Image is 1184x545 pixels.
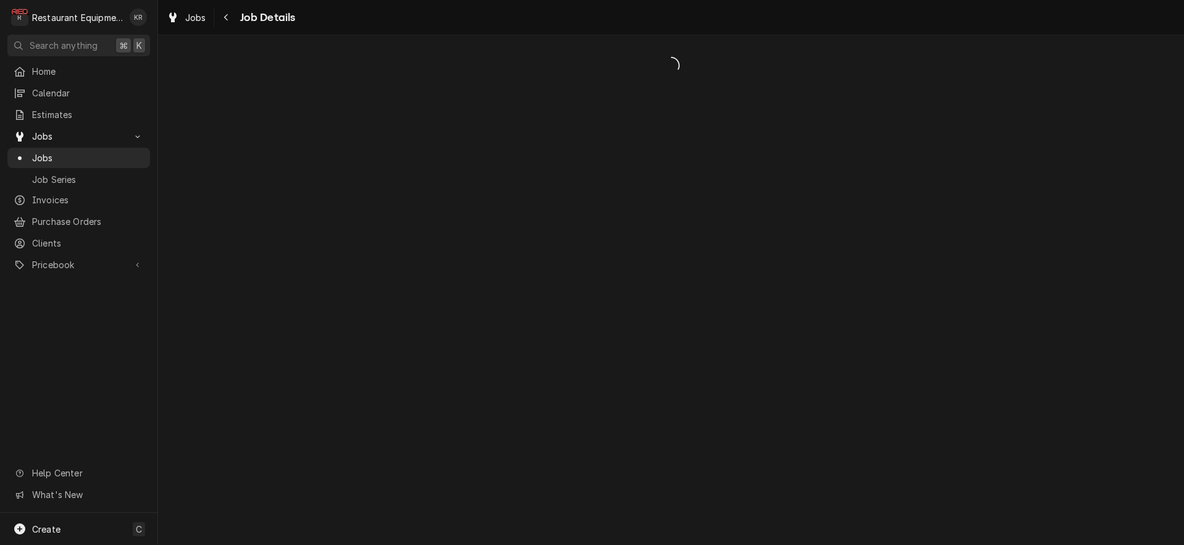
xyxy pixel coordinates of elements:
[7,61,150,82] a: Home
[32,130,125,143] span: Jobs
[7,463,150,483] a: Go to Help Center
[32,173,144,186] span: Job Series
[119,39,128,52] span: ⌘
[7,83,150,103] a: Calendar
[136,39,142,52] span: K
[32,151,144,164] span: Jobs
[32,87,144,99] span: Calendar
[185,11,206,24] span: Jobs
[32,258,125,271] span: Pricebook
[7,233,150,253] a: Clients
[32,215,144,228] span: Purchase Orders
[7,255,150,275] a: Go to Pricebook
[7,169,150,190] a: Job Series
[11,9,28,26] div: R
[7,190,150,210] a: Invoices
[32,193,144,206] span: Invoices
[7,211,150,232] a: Purchase Orders
[32,237,144,250] span: Clients
[7,484,150,505] a: Go to What's New
[136,523,142,536] span: C
[32,11,123,24] div: Restaurant Equipment Diagnostics
[130,9,147,26] div: Kelli Robinette's Avatar
[162,7,211,28] a: Jobs
[32,108,144,121] span: Estimates
[32,467,143,480] span: Help Center
[32,65,144,78] span: Home
[7,35,150,56] button: Search anything⌘K
[7,148,150,168] a: Jobs
[32,524,60,534] span: Create
[7,126,150,146] a: Go to Jobs
[130,9,147,26] div: KR
[158,53,1184,78] span: Loading...
[32,488,143,501] span: What's New
[217,7,236,27] button: Navigate back
[30,39,98,52] span: Search anything
[7,104,150,125] a: Estimates
[11,9,28,26] div: Restaurant Equipment Diagnostics's Avatar
[236,9,296,26] span: Job Details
